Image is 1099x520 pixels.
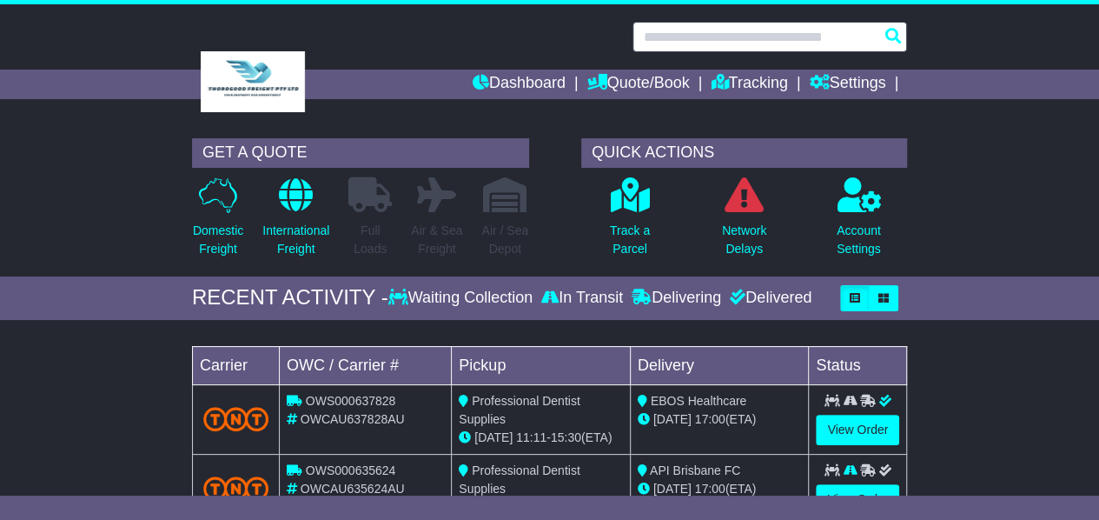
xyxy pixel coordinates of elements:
img: TNT_Domestic.png [203,407,268,430]
div: In Transit [537,289,627,308]
a: NetworkDelays [721,177,767,268]
td: Status [809,346,907,384]
span: EBOS Healthcare [651,394,747,408]
p: Network Delays [722,222,766,258]
span: [DATE] [653,482,692,496]
span: 17:00 [695,482,725,496]
span: OWCAU635624AU [301,482,405,496]
span: API Brisbane FC [650,463,740,477]
a: InternationalFreight [262,177,330,268]
td: Carrier [192,346,279,384]
p: International Freight [262,222,329,258]
span: OWCAU637828AU [301,412,405,426]
span: [DATE] [474,430,513,444]
div: (ETA) [638,410,802,429]
a: Quote/Book [587,70,690,99]
td: Delivery [630,346,809,384]
span: 17:00 [695,412,725,426]
a: View Order [816,415,899,445]
td: OWC / Carrier # [279,346,451,384]
p: Full Loads [348,222,392,258]
div: - (ETA) [459,429,623,447]
div: RECENT ACTIVITY - [192,285,388,310]
a: AccountSettings [836,177,882,268]
a: Tracking [711,70,787,99]
p: Air & Sea Freight [411,222,462,258]
td: Pickup [452,346,631,384]
span: 11:11 [516,430,546,444]
a: Track aParcel [609,177,651,268]
p: Domestic Freight [193,222,243,258]
img: TNT_Domestic.png [203,477,268,500]
div: QUICK ACTIONS [581,138,907,168]
a: Dashboard [473,70,566,99]
a: Settings [809,70,885,99]
p: Air / Sea Depot [481,222,528,258]
span: OWS000635624 [306,463,396,477]
div: Delivering [627,289,725,308]
div: Delivered [725,289,811,308]
div: Waiting Collection [388,289,537,308]
p: Account Settings [837,222,881,258]
div: (ETA) [638,480,802,498]
span: Professional Dentist Supplies [459,463,579,496]
p: Track a Parcel [610,222,650,258]
span: Professional Dentist Supplies [459,394,579,426]
span: [DATE] [653,412,692,426]
div: GET A QUOTE [192,138,529,168]
span: 15:30 [551,430,581,444]
a: DomesticFreight [192,177,244,268]
a: View Order [816,484,899,515]
span: OWS000637828 [306,394,396,408]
